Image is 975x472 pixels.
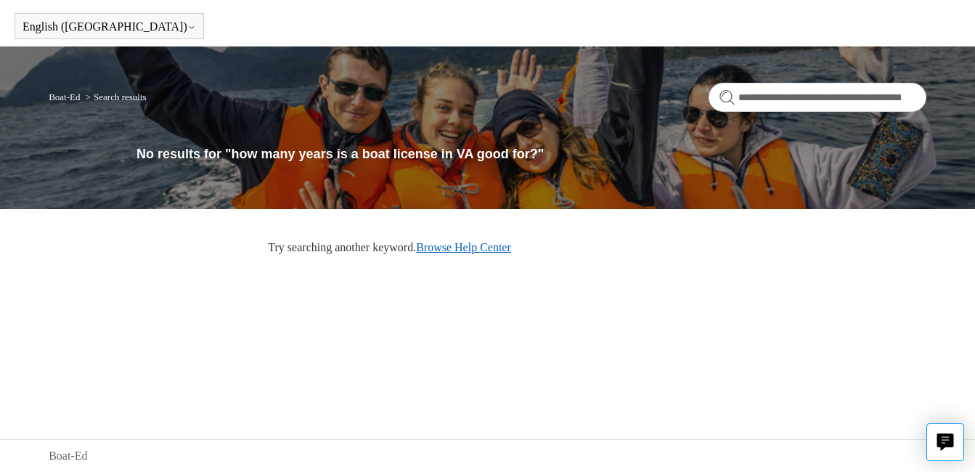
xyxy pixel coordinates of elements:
a: Browse Help Center [416,241,511,253]
h1: No results for "how many years is a boat license in VA good for?" [136,145,926,164]
a: Boat-Ed [49,447,87,465]
p: Try searching another keyword. [268,239,926,256]
li: Boat-Ed [49,91,83,102]
li: Search results [83,91,147,102]
input: Search [709,83,926,112]
a: Boat-Ed [49,91,80,102]
button: English ([GEOGRAPHIC_DATA]) [23,20,196,33]
button: Live chat [926,423,964,461]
